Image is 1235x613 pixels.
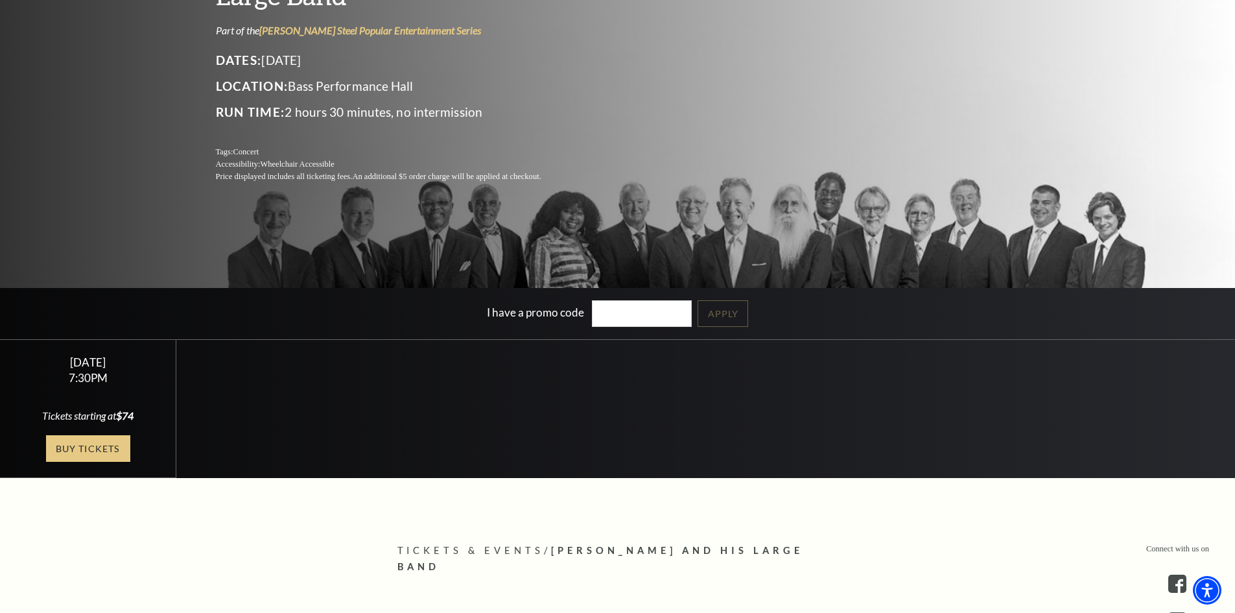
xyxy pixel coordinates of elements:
span: Concert [233,147,259,156]
p: Tags: [216,146,572,158]
span: Dates: [216,53,262,67]
div: [DATE] [16,355,161,369]
label: I have a promo code [487,306,584,319]
p: [DATE] [216,50,572,71]
a: Buy Tickets [46,435,130,462]
p: Connect with us on [1146,543,1209,555]
span: Location: [216,78,288,93]
span: An additional $5 order charge will be applied at checkout. [352,172,541,181]
p: / [397,543,838,575]
p: Accessibility: [216,158,572,171]
span: Tickets & Events [397,545,545,556]
span: Run Time: [216,104,285,119]
a: facebook - open in a new tab [1168,575,1186,593]
span: $74 [116,409,134,422]
span: [PERSON_NAME] and his Large Band [397,545,804,572]
span: Wheelchair Accessible [260,160,334,169]
div: Accessibility Menu [1193,576,1221,605]
p: Price displayed includes all ticketing fees. [216,171,572,183]
p: Part of the [216,23,572,38]
p: Bass Performance Hall [216,76,572,97]
p: 2 hours 30 minutes, no intermission [216,102,572,123]
a: Irwin Steel Popular Entertainment Series - open in a new tab [259,24,481,36]
div: 7:30PM [16,372,161,383]
div: Tickets starting at [16,409,161,423]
